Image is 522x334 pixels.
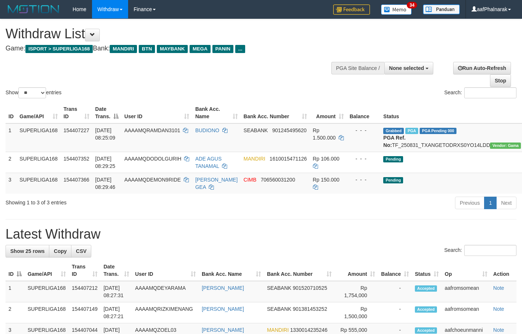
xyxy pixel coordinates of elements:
a: [PERSON_NAME] GEA [195,177,237,190]
img: Button%20Memo.svg [381,4,412,15]
span: Rp 106.000 [313,156,339,162]
span: MEGA [190,45,211,53]
td: SUPERLIGA168 [17,173,61,194]
td: [DATE] 08:27:31 [100,281,132,302]
span: Accepted [415,285,437,292]
span: Pending [383,177,403,183]
span: Copy 706560031200 to clipboard [261,177,295,183]
span: ISPORT > SUPERLIGA168 [25,45,93,53]
a: 1 [484,197,497,209]
b: PGA Ref. No: [383,135,405,148]
input: Search: [464,87,516,98]
span: AAAAMQDEMON9RIDE [124,177,181,183]
th: User ID: activate to sort column ascending [121,102,193,123]
td: AAAAMQRIZKIMENANG [132,302,199,323]
span: 154407352 [64,156,89,162]
span: SEABANK [267,306,291,312]
h1: Latest Withdraw [6,227,516,242]
th: Bank Acc. Name: activate to sort column ascending [199,260,264,281]
th: Balance: activate to sort column ascending [378,260,412,281]
label: Show entries [6,87,61,98]
td: SUPERLIGA168 [25,302,69,323]
span: Copy [54,248,67,254]
div: PGA Site Balance / [331,62,384,74]
th: User ID: activate to sort column ascending [132,260,199,281]
span: PANIN [212,45,233,53]
td: 2 [6,302,25,323]
span: Pending [383,156,403,162]
h1: Withdraw List [6,27,341,41]
h4: Game: Bank: [6,45,341,52]
a: Note [493,327,504,333]
select: Showentries [18,87,46,98]
td: 2 [6,152,17,173]
a: Note [493,285,504,291]
a: ADE AGUS TANAMAL [195,156,222,169]
th: Action [490,260,516,281]
span: None selected [389,65,424,71]
span: Copy 901381453252 to clipboard [293,306,327,312]
a: Previous [455,197,484,209]
th: Game/API: activate to sort column ascending [17,102,61,123]
span: [DATE] 08:29:25 [95,156,116,169]
a: Run Auto-Refresh [453,62,511,74]
th: Date Trans.: activate to sort column ascending [100,260,132,281]
th: Trans ID: activate to sort column ascending [69,260,100,281]
label: Search: [444,245,516,256]
td: Rp 1,754,000 [335,281,378,302]
span: MANDIRI [110,45,137,53]
th: Trans ID: activate to sort column ascending [61,102,92,123]
td: aafromsomean [442,281,490,302]
th: ID [6,102,17,123]
img: panduan.png [423,4,460,14]
td: 154407149 [69,302,100,323]
a: Note [493,306,504,312]
th: Status: activate to sort column ascending [412,260,442,281]
span: ... [235,45,245,53]
span: CSV [76,248,87,254]
span: 154407366 [64,177,89,183]
span: Rp 1.500.000 [313,127,336,141]
span: AAAAMQDODOLGURIH [124,156,181,162]
div: Showing 1 to 3 of 3 entries [6,196,212,206]
span: Copy 901245495620 to clipboard [272,127,306,133]
td: - [378,281,412,302]
input: Search: [464,245,516,256]
th: ID: activate to sort column descending [6,260,25,281]
span: SEABANK [244,127,268,133]
th: Amount: activate to sort column ascending [335,260,378,281]
div: - - - [350,155,378,162]
span: AAAAMQRAMDAN3101 [124,127,180,133]
a: CSV [71,245,91,257]
span: Show 25 rows [10,248,45,254]
a: Next [496,197,516,209]
td: SUPERLIGA168 [25,281,69,302]
a: Stop [490,74,511,87]
span: Marked by aafromsomean [405,128,418,134]
th: Balance [347,102,381,123]
span: Copy 1610015471126 to clipboard [269,156,307,162]
td: [DATE] 08:27:21 [100,302,132,323]
span: CIMB [244,177,257,183]
span: Accepted [415,327,437,334]
th: Bank Acc. Name: activate to sort column ascending [192,102,240,123]
td: 154407212 [69,281,100,302]
td: 1 [6,281,25,302]
a: [PERSON_NAME] [202,306,244,312]
td: SUPERLIGA168 [17,123,61,152]
span: MAYBANK [157,45,188,53]
a: Show 25 rows [6,245,49,257]
span: 34 [407,2,417,8]
span: Copy 901520710525 to clipboard [293,285,327,291]
span: SEABANK [267,285,291,291]
a: BUDIONO [195,127,219,133]
label: Search: [444,87,516,98]
span: BTN [139,45,155,53]
span: 154407227 [64,127,89,133]
span: Grabbed [383,128,404,134]
span: Accepted [415,306,437,313]
span: [DATE] 08:25:09 [95,127,116,141]
a: [PERSON_NAME] [202,327,244,333]
th: Bank Acc. Number: activate to sort column ascending [264,260,335,281]
td: Rp 1,500,000 [335,302,378,323]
